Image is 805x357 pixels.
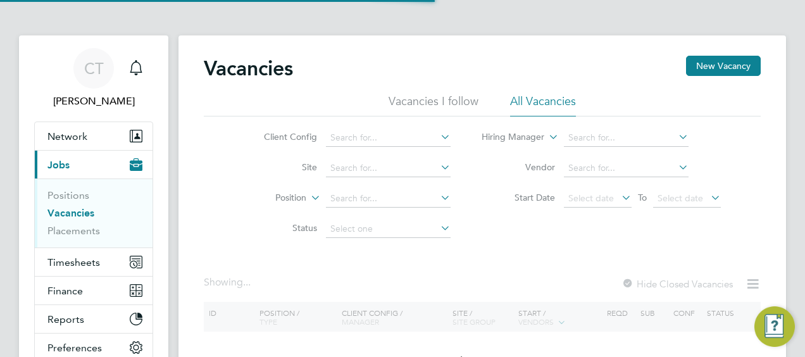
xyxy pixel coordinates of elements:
input: Search for... [564,160,689,177]
span: Preferences [47,342,102,354]
button: Timesheets [35,248,153,276]
button: Finance [35,277,153,304]
span: ... [243,276,251,289]
input: Search for... [564,129,689,147]
input: Select one [326,220,451,238]
button: New Vacancy [686,56,761,76]
label: Position [234,192,306,204]
span: Timesheets [47,256,100,268]
button: Reports [35,305,153,333]
li: All Vacancies [510,94,576,116]
div: Jobs [35,178,153,247]
button: Engage Resource Center [754,306,795,347]
span: Chloe Taquin [34,94,153,109]
li: Vacancies I follow [389,94,478,116]
h2: Vacancies [204,56,293,81]
span: Select date [658,192,703,204]
label: Hide Closed Vacancies [621,278,733,290]
div: Showing [204,276,253,289]
span: Select date [568,192,614,204]
input: Search for... [326,160,451,177]
input: Search for... [326,129,451,147]
label: Status [244,222,317,234]
span: Finance [47,285,83,297]
span: Jobs [47,159,70,171]
a: CT[PERSON_NAME] [34,48,153,109]
button: Network [35,122,153,150]
a: Positions [47,189,89,201]
span: Network [47,130,87,142]
a: Placements [47,225,100,237]
button: Jobs [35,151,153,178]
span: Reports [47,313,84,325]
span: To [634,189,651,206]
label: Hiring Manager [471,131,544,144]
label: Start Date [482,192,555,203]
span: CT [84,60,104,77]
a: Vacancies [47,207,94,219]
label: Client Config [244,131,317,142]
label: Vendor [482,161,555,173]
label: Site [244,161,317,173]
input: Search for... [326,190,451,208]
